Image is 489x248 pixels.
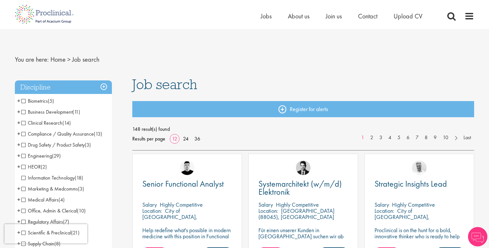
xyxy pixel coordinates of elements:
span: + [17,162,20,171]
span: Compliance / Quality Assurance [21,130,94,137]
p: Help redefine what's possible in modern medicine with this position in Functional Analysis! [142,227,232,245]
img: Thomas Wenig [296,160,310,175]
a: Last [460,134,474,141]
h3: Discipline [15,80,112,94]
span: Results per page [132,134,165,144]
span: Medical Affairs [21,196,65,203]
span: Salary [142,201,157,208]
span: 148 result(s) found [132,124,474,134]
span: You are here: [15,55,49,64]
span: Compliance / Quality Assurance [21,130,102,137]
span: HEOR [21,163,47,170]
a: 9 [430,134,440,141]
span: (8) [54,240,60,247]
img: Joshua Bye [412,160,427,175]
span: + [17,151,20,160]
p: City of [GEOGRAPHIC_DATA], [GEOGRAPHIC_DATA] [142,207,197,227]
span: (3) [85,141,91,148]
a: Senior Functional Analyst [142,180,232,188]
span: Information Technology [21,174,83,181]
a: Join us [326,12,342,20]
span: Supply Chain [21,240,54,247]
iframe: reCAPTCHA [5,224,87,243]
span: + [17,184,20,193]
a: 24 [181,135,191,142]
p: Highly Competitive [276,201,319,208]
a: 8 [421,134,431,141]
span: (11) [72,108,80,115]
a: Register for alerts [132,101,474,117]
span: Job search [132,76,197,93]
p: City of [GEOGRAPHIC_DATA], [GEOGRAPHIC_DATA] [375,207,429,227]
span: (13) [94,130,102,137]
a: 1 [358,134,367,141]
span: Drug Safety / Product Safety [21,141,91,148]
span: + [17,118,20,128]
span: Drug Safety / Product Safety [21,141,85,148]
p: [GEOGRAPHIC_DATA] (88045), [GEOGRAPHIC_DATA] [258,207,334,221]
span: (5) [48,98,54,104]
span: (18) [75,174,83,181]
span: Location: [142,207,162,214]
a: About us [288,12,310,20]
a: Jobs [261,12,272,20]
a: 7 [412,134,422,141]
a: Systemarchitekt (w/m/d) Elektronik [258,180,348,196]
span: Senior Functional Analyst [142,178,224,189]
span: Office, Admin & Clerical [21,207,77,214]
span: (7) [63,218,69,225]
a: 10 [440,134,451,141]
span: Engineering [21,152,52,159]
a: 4 [385,134,395,141]
span: Biometrics [21,98,54,104]
span: + [17,107,20,117]
span: + [17,217,20,226]
span: Salary [375,201,389,208]
span: (3) [78,185,84,192]
a: 6 [403,134,413,141]
a: 2 [367,134,376,141]
span: Regulatory Affairs [21,218,69,225]
span: Salary [258,201,273,208]
span: (4) [59,196,65,203]
span: (29) [52,152,61,159]
span: + [17,129,20,139]
span: Information Technology [21,174,75,181]
span: Marketing & Medcomms [21,185,78,192]
span: Clinical Research [21,119,62,126]
span: + [17,140,20,150]
p: Highly Competitive [160,201,203,208]
span: Strategic Insights Lead [375,178,447,189]
span: + [17,206,20,215]
span: Systemarchitekt (w/m/d) Elektronik [258,178,342,197]
a: 12 [170,135,179,142]
p: Highly Competitive [392,201,435,208]
span: HEOR [21,163,41,170]
span: Engineering [21,152,61,159]
span: (2) [41,163,47,170]
span: Business Development [21,108,72,115]
span: Clinical Research [21,119,71,126]
a: 3 [376,134,386,141]
a: Contact [358,12,377,20]
span: (10) [77,207,86,214]
img: Chatbot [468,227,487,246]
img: Patrick Melody [180,160,194,175]
a: 36 [192,135,202,142]
a: Strategic Insights Lead [375,180,464,188]
span: Location: [258,207,278,214]
span: Marketing & Medcomms [21,185,84,192]
a: Upload CV [394,12,422,20]
span: + [17,195,20,204]
span: Office, Admin & Clerical [21,207,86,214]
span: + [17,96,20,106]
span: Job search [72,55,99,64]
